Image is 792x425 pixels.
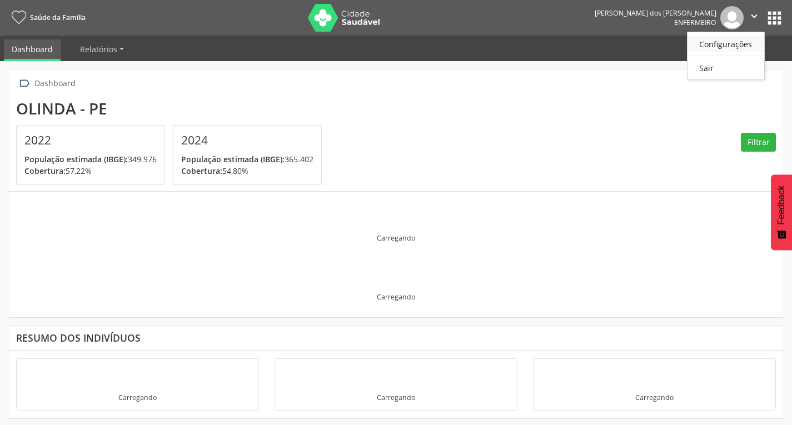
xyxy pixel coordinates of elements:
[741,133,776,152] button: Filtrar
[674,18,716,27] span: Enfermeiro
[688,36,764,52] a: Configurações
[80,44,117,54] span: Relatórios
[181,154,285,164] span: População estimada (IBGE):
[181,153,313,165] p: 365.402
[720,6,744,29] img: img
[377,292,415,302] div: Carregando
[181,133,313,147] h4: 2024
[24,133,157,147] h4: 2022
[118,393,157,402] div: Carregando
[30,13,86,22] span: Saúde da Família
[635,393,674,402] div: Carregando
[377,233,415,243] div: Carregando
[24,166,66,176] span: Cobertura:
[72,39,132,59] a: Relatórios
[16,76,77,92] a:  Dashboard
[24,154,128,164] span: População estimada (IBGE):
[16,99,330,118] div: Olinda - PE
[748,10,760,22] i: 
[771,174,792,250] button: Feedback - Mostrar pesquisa
[16,76,32,92] i: 
[595,8,716,18] div: [PERSON_NAME] dos [PERSON_NAME]
[744,6,765,29] button: 
[181,165,313,177] p: 54,80%
[24,165,157,177] p: 57,22%
[377,393,415,402] div: Carregando
[687,32,765,80] ul: 
[688,60,764,76] a: Sair
[16,332,776,344] div: Resumo dos indivíduos
[24,153,157,165] p: 349.976
[4,39,61,61] a: Dashboard
[181,166,222,176] span: Cobertura:
[32,76,77,92] div: Dashboard
[776,186,786,224] span: Feedback
[765,8,784,28] button: apps
[8,8,86,27] a: Saúde da Família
